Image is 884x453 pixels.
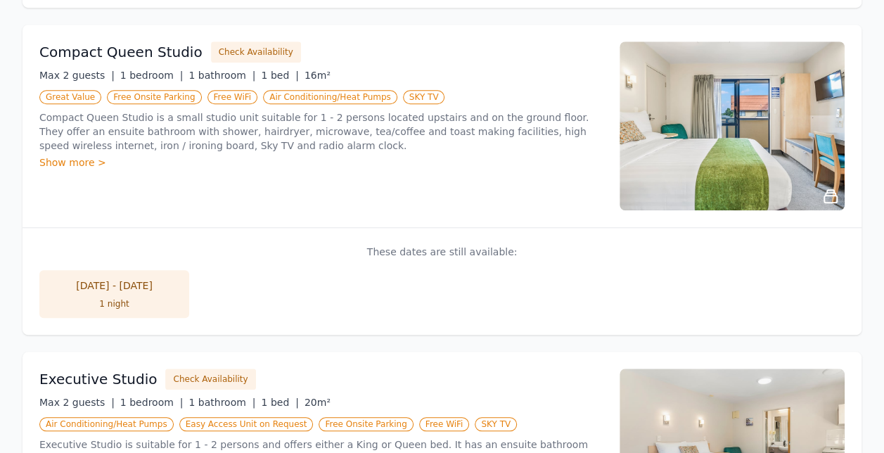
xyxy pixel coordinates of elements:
[39,397,115,408] span: Max 2 guests |
[39,369,157,389] h3: Executive Studio
[39,110,603,153] p: Compact Queen Studio is a small studio unit suitable for 1 - 2 persons located upstairs and on th...
[39,155,603,170] div: Show more >
[305,397,331,408] span: 20m²
[39,70,115,81] span: Max 2 guests |
[207,90,258,104] span: Free WiFi
[107,90,201,104] span: Free Onsite Parking
[179,417,314,431] span: Easy Access Unit on Request
[305,70,331,81] span: 16m²
[39,42,203,62] h3: Compact Queen Studio
[53,279,175,293] div: [DATE] - [DATE]
[319,417,413,431] span: Free Onsite Parking
[120,397,184,408] span: 1 bedroom |
[263,90,397,104] span: Air Conditioning/Heat Pumps
[403,90,445,104] span: SKY TV
[261,70,298,81] span: 1 bed |
[39,90,101,104] span: Great Value
[188,70,255,81] span: 1 bathroom |
[419,417,470,431] span: Free WiFi
[39,417,174,431] span: Air Conditioning/Heat Pumps
[120,70,184,81] span: 1 bedroom |
[261,397,298,408] span: 1 bed |
[53,298,175,310] div: 1 night
[211,42,301,63] button: Check Availability
[39,245,845,259] p: These dates are still available:
[475,417,517,431] span: SKY TV
[165,369,255,390] button: Check Availability
[188,397,255,408] span: 1 bathroom |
